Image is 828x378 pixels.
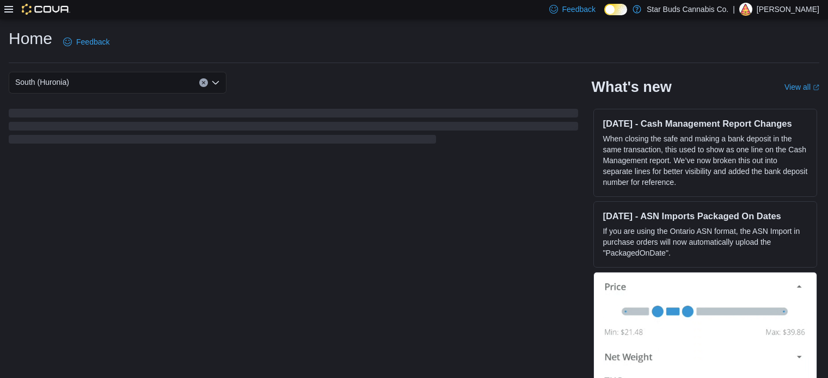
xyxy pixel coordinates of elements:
[199,78,208,87] button: Clear input
[733,3,735,16] p: |
[9,111,578,146] span: Loading
[211,78,220,87] button: Open list of options
[15,76,69,89] span: South (Huronia)
[604,15,605,16] span: Dark Mode
[9,28,52,49] h1: Home
[647,3,728,16] p: Star Buds Cannabis Co.
[562,4,596,15] span: Feedback
[591,78,671,96] h2: What's new
[603,226,808,258] p: If you are using the Ontario ASN format, the ASN Import in purchase orders will now automatically...
[739,3,752,16] div: Harrison Lewis
[603,133,808,188] p: When closing the safe and making a bank deposit in the same transaction, this used to show as one...
[784,83,819,91] a: View allExternal link
[22,4,70,15] img: Cova
[604,4,627,15] input: Dark Mode
[59,31,114,53] a: Feedback
[813,84,819,91] svg: External link
[757,3,819,16] p: [PERSON_NAME]
[603,210,808,221] h3: [DATE] - ASN Imports Packaged On Dates
[603,118,808,129] h3: [DATE] - Cash Management Report Changes
[76,36,109,47] span: Feedback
